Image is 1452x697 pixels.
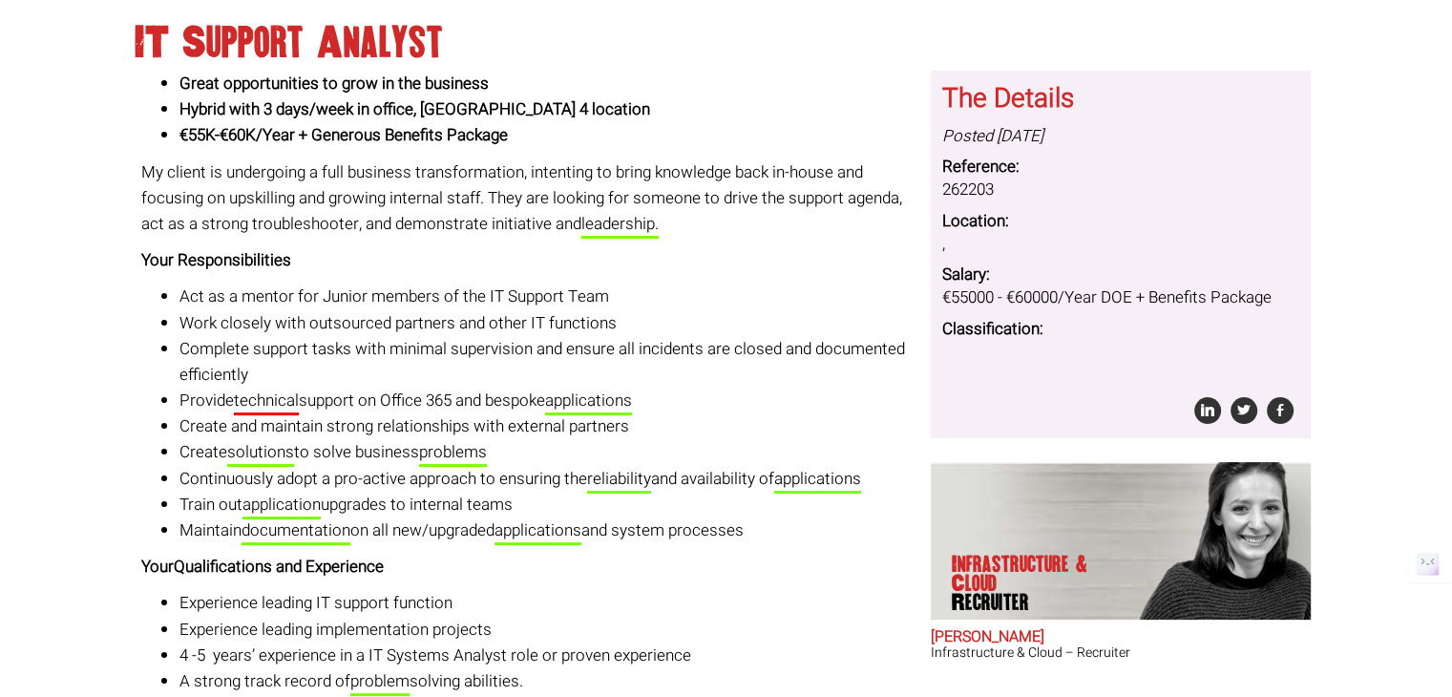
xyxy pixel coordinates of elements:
[234,389,299,415] span: technical
[179,617,916,643] li: Experience leading implementation projects
[179,97,650,121] strong: Hybrid with 3 days/week in office, [GEOGRAPHIC_DATA] 4 location
[587,467,651,494] span: reliability
[419,440,487,467] span: problems
[179,517,916,543] li: Maintain on all new/upgraded and system processes
[942,179,1299,201] dd: 262203
[952,555,1099,612] p: Infrastructure & Cloud
[942,210,1299,233] dt: Location:
[581,212,659,239] span: leadership.
[942,286,1299,309] dd: €55000 - €60000/Year DOE + Benefits Package
[242,518,350,545] span: documentation
[141,248,291,272] b: Your Responsibilities
[179,668,916,694] li: A strong track record of solving abilities.
[141,555,174,579] strong: Your
[179,388,916,413] li: Provide support on Office 365 and bespoke
[179,336,916,388] li: Complete support tasks with minimal supervision and ensure all incidents are closed and documente...
[179,284,916,309] li: Act as a mentor for Junior members of the IT Support Team
[1127,462,1311,620] img: Sara O'Toole does Infrastructure & Cloud Recruiter
[942,124,1043,148] i: Posted [DATE]
[931,645,1311,660] h3: Infrastructure & Cloud – Recruiter
[141,159,916,238] p: My client is undergoing a full business transformation, intenting to bring knowledge back in-hous...
[179,439,916,465] li: Create to solve business
[179,590,916,616] li: Experience leading IT support function
[135,26,1318,60] h1: IT Support Analyst
[179,466,916,492] li: Continuously adopt a pro-active approach to ensuring the and availability of
[350,669,410,696] span: problem
[242,493,321,519] span: application
[179,643,916,668] li: 4 -5 years’ experience in a IT Systems Analyst role or proven experience
[179,123,508,147] strong: €55K-€60K/Year + Generous Benefits Package
[942,156,1299,179] dt: Reference:
[942,233,1299,256] dd: ,
[952,593,1099,612] span: Recruiter
[942,318,1299,341] dt: Classification:
[179,72,489,95] strong: Great opportunities to grow in the business
[942,85,1299,115] h3: The Details
[174,555,384,579] b: Qualifications and Experience
[179,310,916,336] li: Work closely with outsourced partners and other IT functions
[774,467,861,494] span: applications
[942,264,1299,286] dt: Salary:
[545,389,632,415] span: applications
[931,629,1311,646] h2: [PERSON_NAME]
[179,492,916,517] li: Train out upgrades to internal teams
[227,440,294,467] span: solutions
[495,518,581,545] span: applications
[179,413,916,439] li: Create and maintain strong relationships with external partners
